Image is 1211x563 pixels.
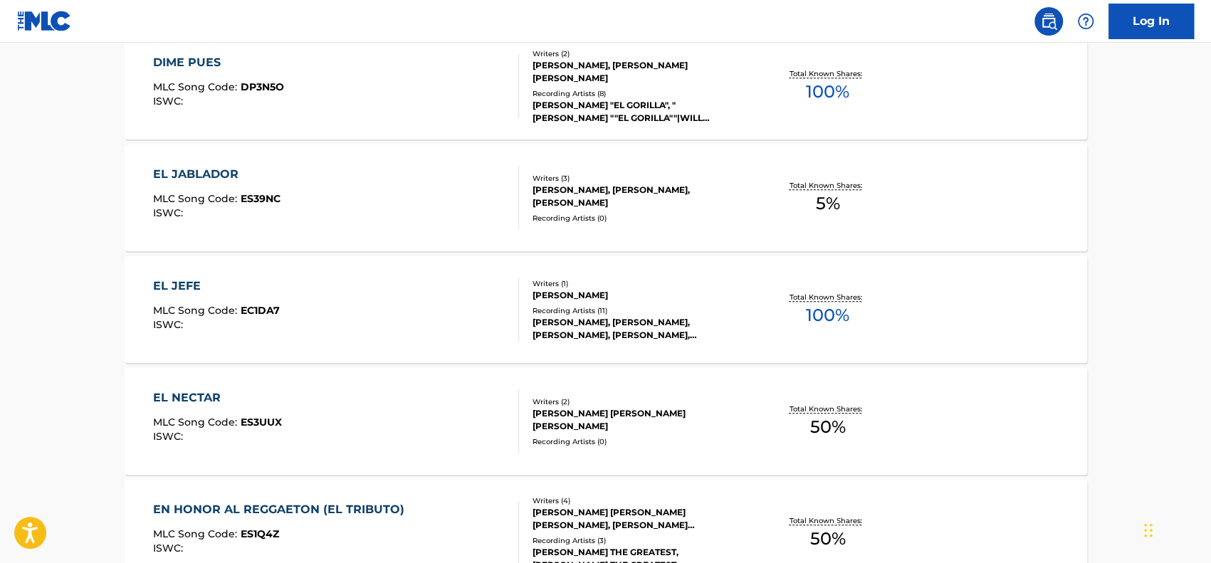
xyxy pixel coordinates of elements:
div: Writers ( 2 ) [533,396,748,407]
p: Total Known Shares: [790,515,866,526]
div: EL NECTAR [153,389,282,406]
a: DIME PUESMLC Song Code:DP3N5OISWC:Writers (2)[PERSON_NAME], [PERSON_NAME] [PERSON_NAME]Recording ... [125,33,1087,140]
span: MLC Song Code : [153,416,241,428]
a: EL NECTARMLC Song Code:ES3UUXISWC:Writers (2)[PERSON_NAME] [PERSON_NAME] [PERSON_NAME]Recording A... [125,368,1087,475]
span: 5 % [815,191,839,216]
span: MLC Song Code : [153,192,241,205]
p: Total Known Shares: [790,68,866,79]
span: MLC Song Code : [153,304,241,317]
div: Recording Artists ( 0 ) [533,436,748,447]
div: Writers ( 2 ) [533,48,748,59]
div: EL JABLADOR [153,166,281,183]
span: 50 % [809,414,845,440]
div: [PERSON_NAME] [533,289,748,302]
span: 100 % [806,302,849,328]
p: Total Known Shares: [790,404,866,414]
div: [PERSON_NAME], [PERSON_NAME], [PERSON_NAME], [PERSON_NAME], [PERSON_NAME] [533,316,748,342]
img: MLC Logo [17,11,72,31]
div: Widget de chat [1140,495,1211,563]
div: [PERSON_NAME] [PERSON_NAME] [PERSON_NAME] [533,407,748,433]
span: ISWC : [153,542,187,554]
div: [PERSON_NAME], [PERSON_NAME], [PERSON_NAME] [533,184,748,209]
span: ISWC : [153,206,187,219]
span: MLC Song Code : [153,80,241,93]
iframe: Chat Widget [1140,495,1211,563]
span: 100 % [806,79,849,105]
div: EL JEFE [153,278,280,295]
div: Writers ( 3 ) [533,173,748,184]
span: ES3UUX [241,416,282,428]
span: DP3N5O [241,80,284,93]
span: ISWC : [153,95,187,107]
div: [PERSON_NAME] [PERSON_NAME] [PERSON_NAME], [PERSON_NAME] [PERSON_NAME] [PERSON_NAME] [533,506,748,532]
span: EC1DA7 [241,304,280,317]
a: EL JABLADORMLC Song Code:ES39NCISWC:Writers (3)[PERSON_NAME], [PERSON_NAME], [PERSON_NAME]Recordi... [125,144,1087,251]
div: Arrastrar [1144,509,1153,552]
div: DIME PUES [153,54,284,71]
a: EL JEFEMLC Song Code:EC1DA7ISWC:Writers (1)[PERSON_NAME]Recording Artists (11)[PERSON_NAME], [PER... [125,256,1087,363]
span: ES39NC [241,192,281,205]
div: Help [1071,7,1100,36]
span: ES1Q4Z [241,527,279,540]
div: Recording Artists ( 8 ) [533,88,748,99]
img: help [1077,13,1094,30]
div: Recording Artists ( 0 ) [533,213,748,223]
a: Log In [1108,4,1194,39]
div: [PERSON_NAME], [PERSON_NAME] [PERSON_NAME] [533,59,748,85]
div: Writers ( 1 ) [533,278,748,289]
div: EN HONOR AL REGGAETON (EL TRIBUTO) [153,501,411,518]
div: Writers ( 4 ) [533,495,748,506]
div: Recording Artists ( 11 ) [533,305,748,316]
span: MLC Song Code : [153,527,241,540]
img: search [1040,13,1057,30]
a: Public Search [1034,7,1063,36]
div: Recording Artists ( 3 ) [533,535,748,546]
span: 50 % [809,526,845,552]
span: ISWC : [153,318,187,331]
p: Total Known Shares: [790,292,866,302]
span: ISWC : [153,430,187,443]
p: Total Known Shares: [790,180,866,191]
div: [PERSON_NAME] "EL GORILLA", "[PERSON_NAME] ""EL GORILLA""|WILL [PERSON_NAME]", [PERSON_NAME] "EL ... [533,99,748,125]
